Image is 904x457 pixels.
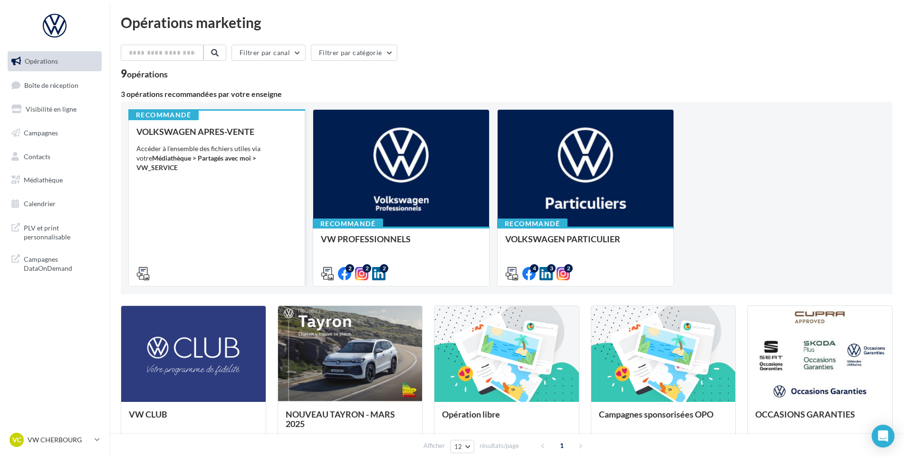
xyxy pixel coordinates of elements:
[24,200,56,208] span: Calendrier
[755,409,855,419] span: OCCASIONS GARANTIES
[423,441,445,450] span: Afficher
[121,90,893,98] div: 3 opérations recommandées par votre enseigne
[286,409,395,429] span: NOUVEAU TAYRON - MARS 2025
[6,123,104,143] a: Campagnes
[136,126,254,137] span: VOLKSWAGEN APRES-VENTE
[346,264,354,273] div: 2
[121,68,168,79] div: 9
[24,221,98,242] span: PLV et print personnalisable
[599,409,713,419] span: Campagnes sponsorisées OPO
[12,435,21,445] span: VC
[6,218,104,246] a: PLV et print personnalisable
[454,443,462,450] span: 12
[24,253,98,273] span: Campagnes DataOnDemand
[554,438,569,453] span: 1
[380,264,388,273] div: 2
[28,435,91,445] p: VW CHERBOURG
[6,51,104,71] a: Opérations
[129,409,167,419] span: VW CLUB
[564,264,573,273] div: 2
[25,57,58,65] span: Opérations
[6,194,104,214] a: Calendrier
[6,75,104,95] a: Boîte de réception
[24,152,50,160] span: Contacts
[497,219,567,229] div: Recommandé
[136,154,256,171] strong: Médiathèque > Partagés avec moi > VW_SERVICE
[530,264,539,273] div: 4
[231,45,306,61] button: Filtrer par canal
[6,249,104,277] a: Campagnes DataOnDemand
[24,176,63,184] span: Médiathèque
[24,81,78,89] span: Boîte de réception
[313,219,383,229] div: Recommandé
[24,129,58,137] span: Campagnes
[128,110,199,120] div: Recommandé
[480,441,519,450] span: résultats/page
[127,70,168,78] div: opérations
[6,99,104,119] a: Visibilité en ligne
[321,234,411,244] span: VW PROFESSIONNELS
[6,147,104,167] a: Contacts
[26,105,77,113] span: Visibilité en ligne
[442,409,500,419] span: Opération libre
[872,425,894,447] div: Open Intercom Messenger
[363,264,371,273] div: 2
[311,45,397,61] button: Filtrer par catégorie
[547,264,556,273] div: 3
[136,144,297,172] div: Accéder à l'ensemble des fichiers utiles via votre
[6,170,104,190] a: Médiathèque
[121,15,893,29] div: Opérations marketing
[450,440,474,453] button: 12
[505,234,620,244] span: VOLKSWAGEN PARTICULIER
[8,431,102,449] a: VC VW CHERBOURG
